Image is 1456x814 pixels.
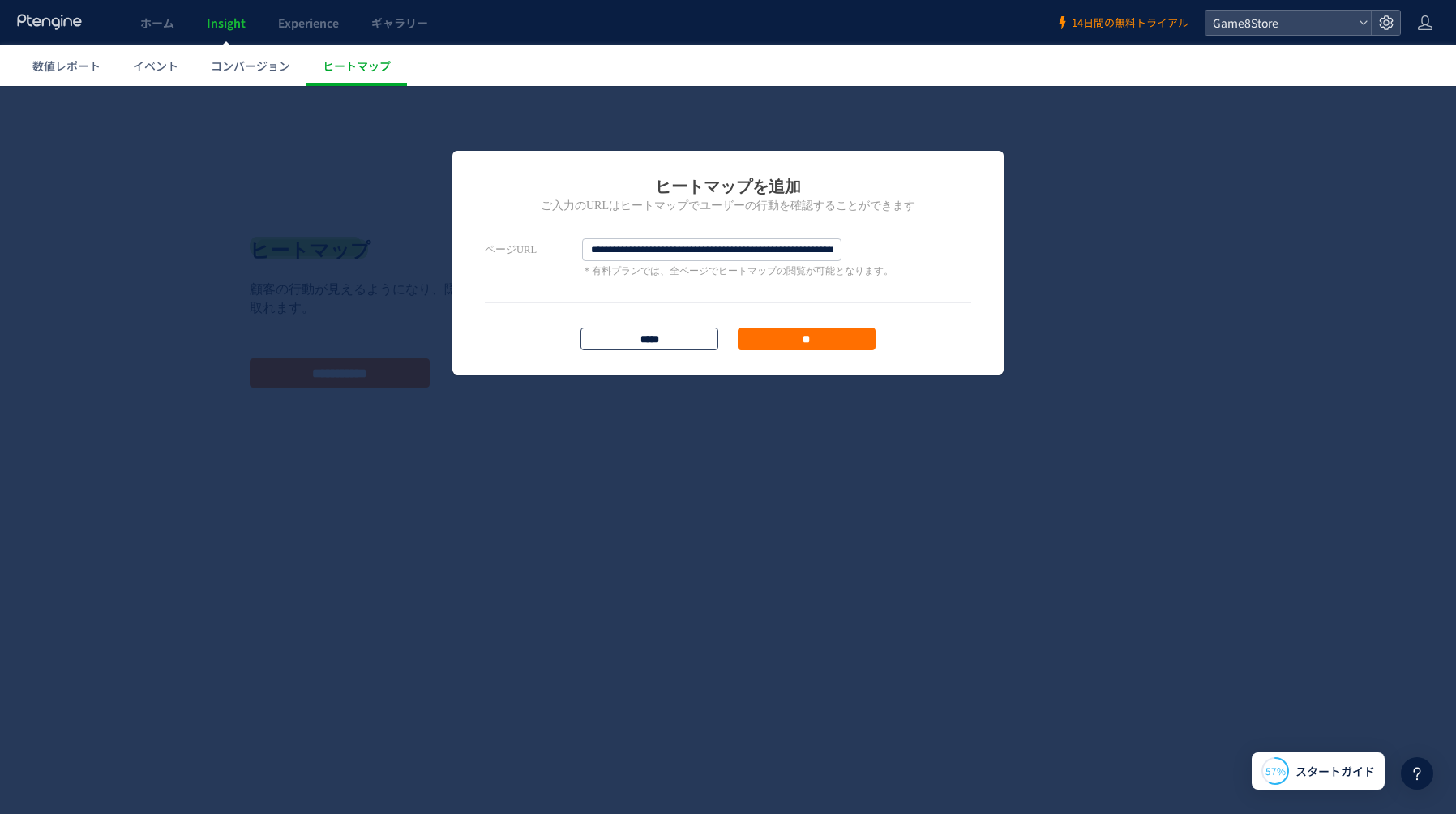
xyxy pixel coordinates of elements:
[278,15,339,31] span: Experience
[133,58,178,74] span: イベント
[140,15,174,31] span: ホーム
[1208,11,1352,35] span: Game8Store
[485,112,971,128] h2: ご入力のURLはヒートマップでユーザーの行動を確認することができます
[1295,763,1375,780] span: スタートガイド
[323,58,391,74] span: ヒートマップ
[485,89,971,112] h1: ヒートマップを追加
[1056,15,1188,31] a: 14日間の無料トライアル
[211,58,290,74] span: コンバージョン
[485,152,582,175] label: ページURL
[207,15,246,31] span: Insight
[1265,764,1286,778] span: 57%
[582,178,893,192] p: ＊有料プランでは、全ページでヒートマップの閲覧が可能となります。
[32,58,101,74] span: 数値レポート
[371,15,428,31] span: ギャラリー
[1072,15,1188,31] span: 14日間の無料トライアル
